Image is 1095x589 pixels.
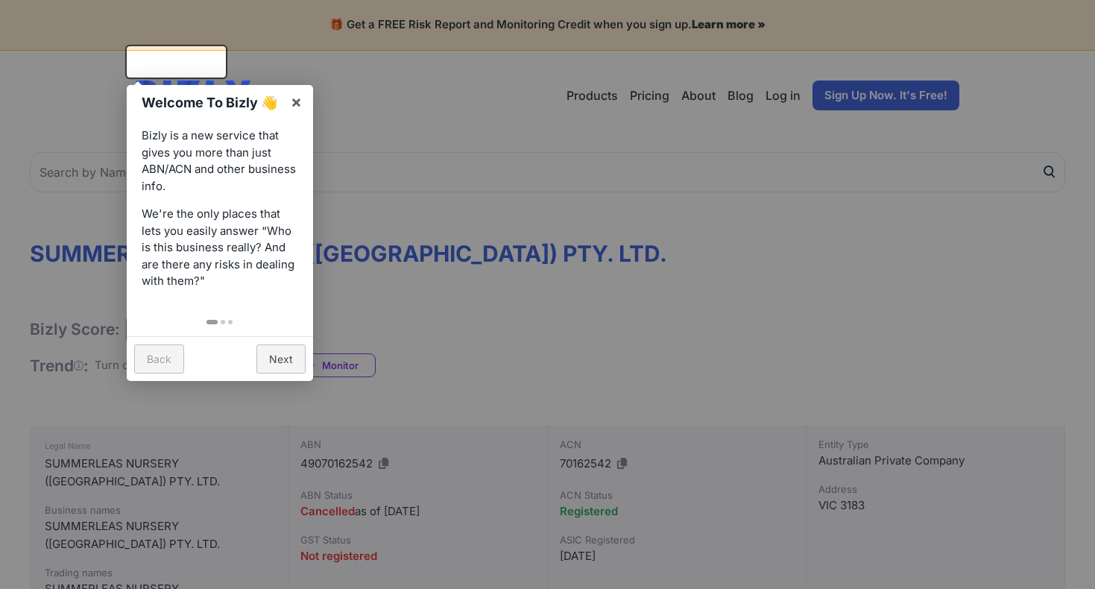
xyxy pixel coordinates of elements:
[142,92,283,113] h1: Welcome To Bizly 👋
[134,344,184,374] a: Back
[256,344,306,374] a: Next
[280,85,313,119] a: ×
[142,127,298,195] p: Bizly is a new service that gives you more than just ABN/ACN and other business info.
[142,206,298,290] p: We're the only places that lets you easily answer “Who is this business really? And are there any...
